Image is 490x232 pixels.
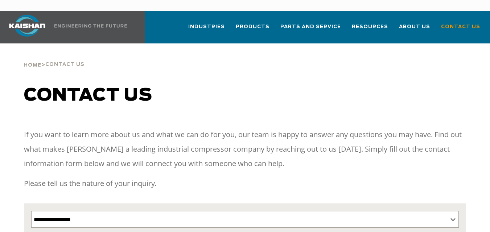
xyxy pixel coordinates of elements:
[24,176,466,191] p: Please tell us the nature of your inquiry.
[24,87,152,104] span: Contact us
[24,127,466,171] p: If you want to learn more about us and what we can do for you, our team is happy to answer any qu...
[280,17,341,42] a: Parts and Service
[236,23,269,31] span: Products
[399,23,430,31] span: About Us
[441,23,480,31] span: Contact Us
[24,43,85,71] div: >
[45,62,85,67] span: Contact Us
[188,23,225,31] span: Industries
[54,24,127,28] img: Engineering the future
[441,17,480,42] a: Contact Us
[24,62,41,68] a: Home
[352,17,388,42] a: Resources
[188,17,225,42] a: Industries
[236,17,269,42] a: Products
[280,23,341,31] span: Parts and Service
[24,63,41,68] span: Home
[352,23,388,31] span: Resources
[399,17,430,42] a: About Us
